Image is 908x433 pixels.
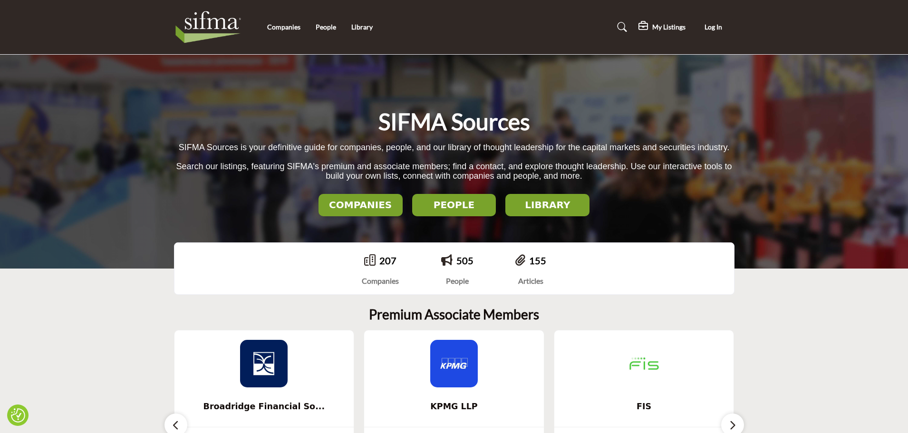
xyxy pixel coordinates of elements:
[705,23,722,31] span: Log In
[515,275,546,287] div: Articles
[569,394,720,419] b: FIS
[378,107,530,136] h1: SIFMA Sources
[319,194,403,216] button: COMPANIES
[505,194,589,216] button: LIBRARY
[652,23,686,31] h5: My Listings
[569,400,720,413] span: FIS
[456,255,473,266] a: 505
[508,199,587,211] h2: LIBRARY
[364,394,544,419] a: KPMG LLP
[189,394,340,419] b: Broadridge Financial Solutions, Inc.
[412,194,496,216] button: PEOPLE
[415,199,493,211] h2: PEOPLE
[369,307,539,323] h2: Premium Associate Members
[240,340,288,387] img: Broadridge Financial Solutions, Inc.
[189,400,340,413] span: Broadridge Financial So...
[362,275,399,287] div: Companies
[441,275,473,287] div: People
[554,394,734,419] a: FIS
[316,23,336,31] a: People
[638,21,686,33] div: My Listings
[351,23,373,31] a: Library
[267,23,300,31] a: Companies
[174,394,354,419] a: Broadridge Financial So...
[620,340,668,387] img: FIS
[529,255,546,266] a: 155
[174,8,248,46] img: Site Logo
[379,255,396,266] a: 207
[176,162,732,181] span: Search our listings, featuring SIFMA's premium and associate members; find a contact, and explore...
[378,394,530,419] b: KPMG LLP
[608,19,633,35] a: Search
[11,408,25,423] button: Consent Preferences
[11,408,25,423] img: Revisit consent button
[430,340,478,387] img: KPMG LLP
[321,199,400,211] h2: COMPANIES
[179,143,729,152] span: SIFMA Sources is your definitive guide for companies, people, and our library of thought leadersh...
[378,400,530,413] span: KPMG LLP
[693,19,734,36] button: Log In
